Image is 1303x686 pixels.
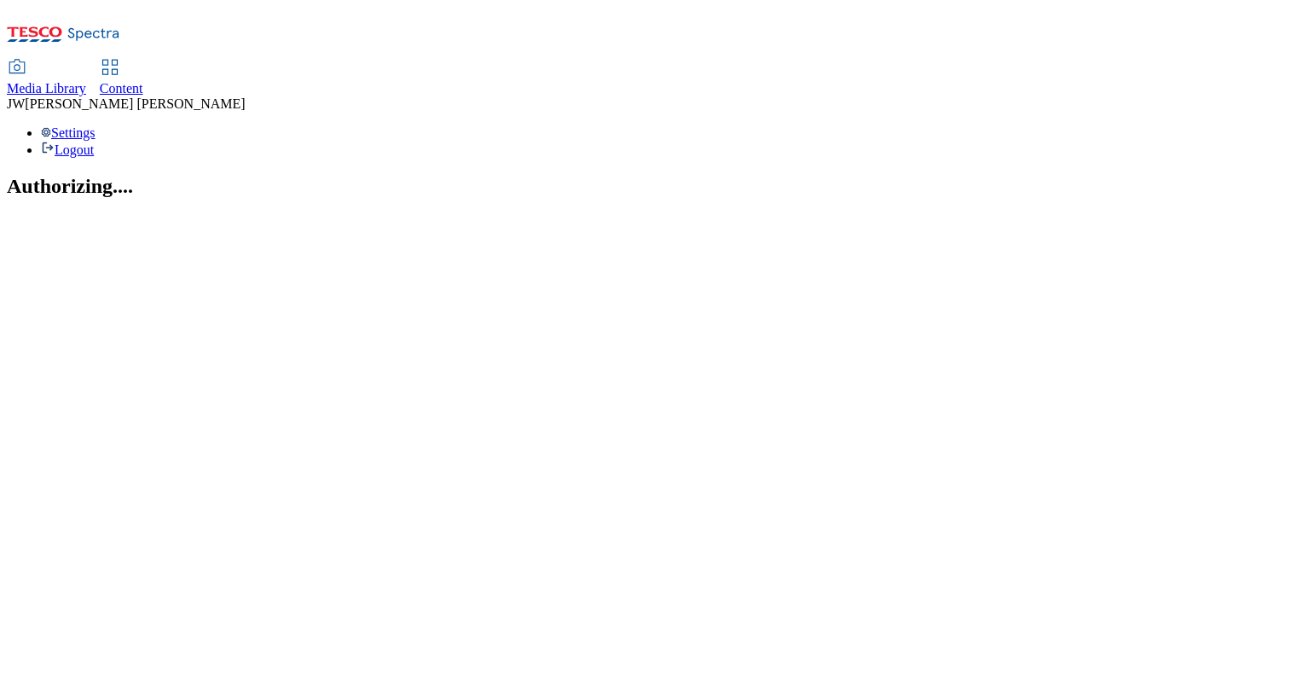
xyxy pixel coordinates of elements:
h2: Authorizing.... [7,175,1296,198]
a: Content [100,61,143,96]
a: Logout [41,142,94,157]
a: Media Library [7,61,86,96]
a: Settings [41,125,96,140]
span: Content [100,81,143,96]
span: [PERSON_NAME] [PERSON_NAME] [25,96,245,111]
span: Media Library [7,81,86,96]
span: JW [7,96,25,111]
